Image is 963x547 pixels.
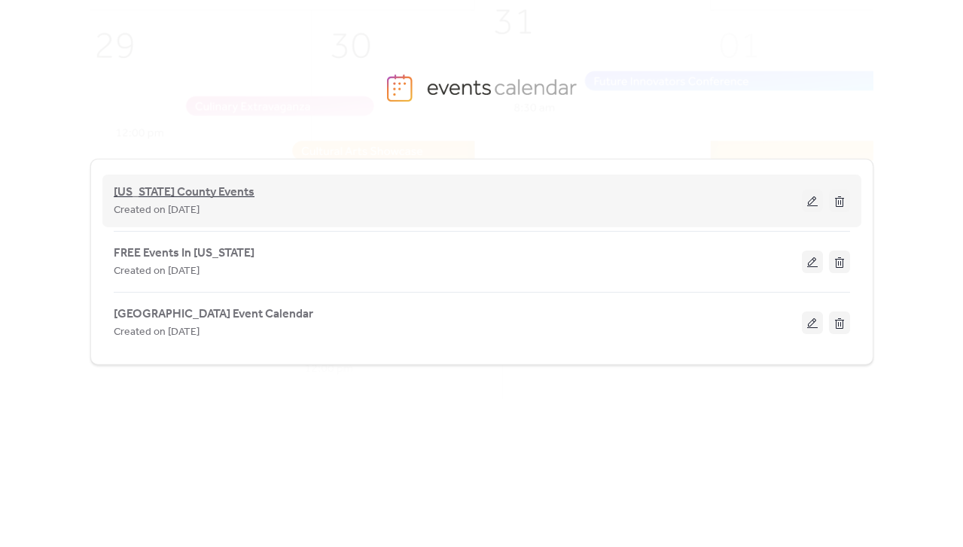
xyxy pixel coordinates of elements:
span: Created on [DATE] [114,324,200,342]
span: [GEOGRAPHIC_DATA] Event Calendar [114,305,313,324]
span: Created on [DATE] [114,202,200,220]
span: Created on [DATE] [114,263,200,281]
a: FREE Events In [US_STATE] [114,249,254,257]
span: FREE Events In [US_STATE] [114,245,254,263]
span: [US_STATE] County Events [114,184,254,202]
a: [US_STATE] County Events [114,188,254,197]
a: [GEOGRAPHIC_DATA] Event Calendar [114,310,313,318]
